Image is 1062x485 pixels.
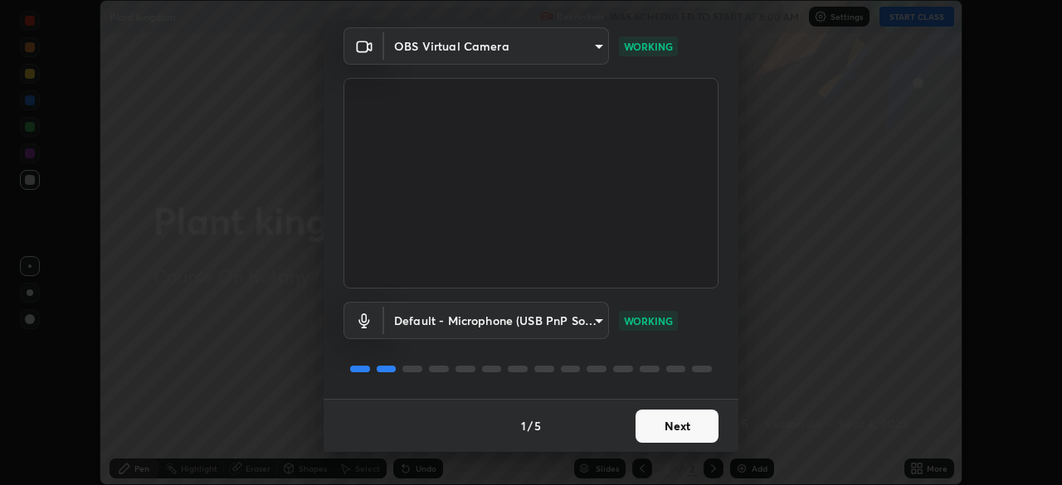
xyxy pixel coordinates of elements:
h4: / [528,417,533,434]
h4: 5 [534,417,541,434]
div: OBS Virtual Camera [384,27,609,65]
div: OBS Virtual Camera [384,302,609,339]
h4: 1 [521,417,526,434]
p: WORKING [624,313,673,328]
button: Next [636,410,719,443]
p: WORKING [624,39,673,54]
